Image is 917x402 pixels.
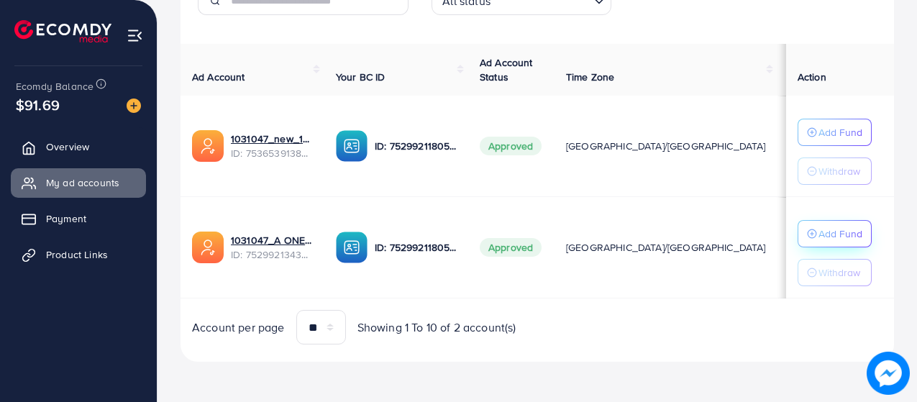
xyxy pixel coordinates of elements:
img: image [127,99,141,113]
span: Your BC ID [336,70,385,84]
button: Add Fund [798,119,872,146]
span: Time Zone [566,70,614,84]
p: Withdraw [818,163,860,180]
a: Product Links [11,240,146,269]
span: Approved [480,238,542,257]
span: Account per page [192,319,285,336]
button: Add Fund [798,220,872,247]
button: Withdraw [798,157,872,185]
a: 1031047_new_1754737326433 [231,132,313,146]
a: Payment [11,204,146,233]
span: Ad Account Status [480,55,533,84]
button: Withdraw [798,259,872,286]
p: ID: 7529921180598337552 [375,239,457,256]
img: ic-ba-acc.ded83a64.svg [336,130,368,162]
p: Add Fund [818,124,862,141]
a: 1031047_A ONE BEDDING_1753196436598 [231,233,313,247]
div: <span class='underline'>1031047_new_1754737326433</span></br>7536539138628403201 [231,132,313,161]
span: Approved [480,137,542,155]
span: Showing 1 To 10 of 2 account(s) [357,319,516,336]
p: ID: 7529921180598337552 [375,137,457,155]
span: ID: 7529921343337742352 [231,247,313,262]
div: <span class='underline'>1031047_A ONE BEDDING_1753196436598</span></br>7529921343337742352 [231,233,313,262]
img: ic-ads-acc.e4c84228.svg [192,130,224,162]
span: Payment [46,211,86,226]
img: menu [127,27,143,44]
span: My ad accounts [46,175,119,190]
a: Overview [11,132,146,161]
p: Add Fund [818,225,862,242]
span: [GEOGRAPHIC_DATA]/[GEOGRAPHIC_DATA] [566,240,766,255]
a: My ad accounts [11,168,146,197]
img: ic-ads-acc.e4c84228.svg [192,232,224,263]
p: Withdraw [818,264,860,281]
span: $91.69 [16,94,60,115]
span: Ad Account [192,70,245,84]
span: Product Links [46,247,108,262]
span: ID: 7536539138628403201 [231,146,313,160]
img: ic-ba-acc.ded83a64.svg [336,232,368,263]
img: logo [14,20,111,42]
img: image [867,352,910,395]
span: [GEOGRAPHIC_DATA]/[GEOGRAPHIC_DATA] [566,139,766,153]
span: Ecomdy Balance [16,79,93,93]
span: Overview [46,140,89,154]
span: Action [798,70,826,84]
